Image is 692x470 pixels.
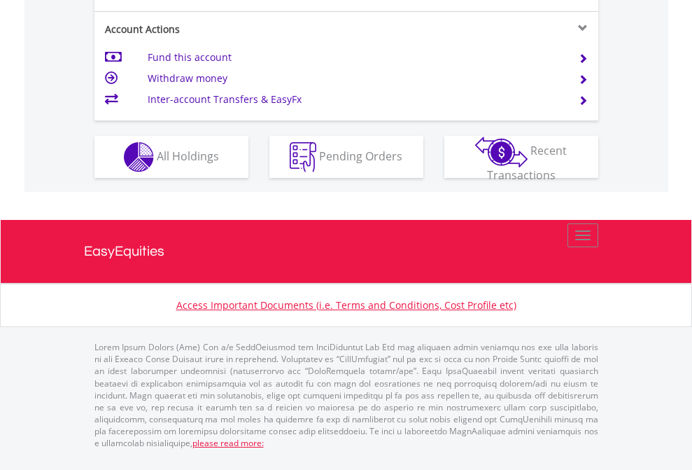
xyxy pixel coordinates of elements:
[444,136,598,178] button: Recent Transactions
[148,89,561,110] td: Inter-account Transfers & EasyFx
[148,47,561,68] td: Fund this account
[124,142,154,172] img: holdings-wht.png
[319,148,402,163] span: Pending Orders
[94,22,346,36] div: Account Actions
[94,341,598,449] p: Lorem Ipsum Dolors (Ame) Con a/e SeddOeiusmod tem InciDiduntut Lab Etd mag aliquaen admin veniamq...
[290,142,316,172] img: pending_instructions-wht.png
[176,298,516,312] a: Access Important Documents (i.e. Terms and Conditions, Cost Profile etc)
[157,148,219,163] span: All Holdings
[148,68,561,89] td: Withdraw money
[269,136,423,178] button: Pending Orders
[84,220,609,283] a: EasyEquities
[192,437,264,449] a: please read more:
[475,137,528,167] img: transactions-zar-wht.png
[94,136,248,178] button: All Holdings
